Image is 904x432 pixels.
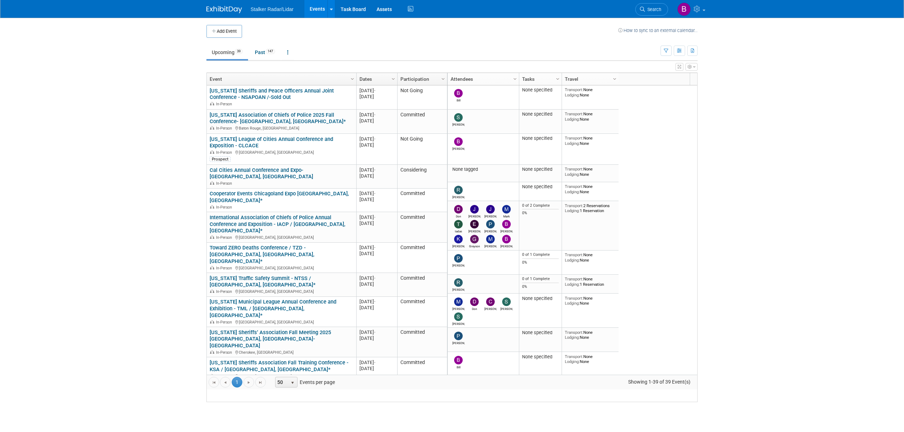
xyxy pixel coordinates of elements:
[359,196,394,202] div: [DATE]
[452,146,465,151] div: Brian Wong
[374,245,375,250] span: -
[216,126,234,131] span: In-Person
[374,112,375,117] span: -
[468,306,481,311] div: Don Horen
[454,113,463,122] img: Stephen Barlag
[484,243,497,248] div: Michael Guinn
[359,73,393,85] a: Dates
[397,189,447,212] td: Committed
[452,243,465,248] div: Kathryn Pulejo
[206,25,242,38] button: Add Event
[565,87,616,98] div: None None
[522,296,559,301] div: None specified
[374,360,375,365] span: -
[349,76,355,82] span: Column Settings
[452,214,465,218] div: Don Horen
[565,335,580,340] span: Lodging:
[397,243,447,273] td: Committed
[452,194,465,199] div: Robert Mele
[452,321,465,326] div: Stuart Kissner
[210,125,353,131] div: Baton Rouge, [GEOGRAPHIC_DATA]
[452,263,465,267] div: Peter Bauer
[454,220,463,228] img: tadas eikinas
[210,289,214,293] img: In-Person Event
[565,258,580,263] span: Lodging:
[555,76,561,82] span: Column Settings
[397,85,447,110] td: Not Going
[522,184,559,190] div: None specified
[454,137,463,146] img: Brian Wong
[565,359,580,364] span: Lodging:
[522,167,559,172] div: None specified
[486,235,495,243] img: Michael Guinn
[359,88,394,94] div: [DATE]
[359,365,394,372] div: [DATE]
[522,111,559,117] div: None specified
[210,374,214,378] img: In-Person Event
[565,184,583,189] span: Transport:
[210,288,353,294] div: [GEOGRAPHIC_DATA], [GEOGRAPHIC_DATA]
[374,88,375,93] span: -
[359,244,394,251] div: [DATE]
[210,275,316,288] a: [US_STATE] Traffic Safety Summit - NTSS / [GEOGRAPHIC_DATA], [GEOGRAPHIC_DATA]*
[359,329,394,335] div: [DATE]
[486,205,495,214] img: Joe Bartels
[454,332,463,340] img: Patrick Fagan
[390,73,398,84] a: Column Settings
[209,377,219,388] a: Go to the first page
[565,73,614,85] a: Travel
[677,2,691,16] img: Brooke Journet
[565,167,583,172] span: Transport:
[397,165,447,189] td: Considering
[470,297,479,306] img: Don Horen
[275,377,288,387] span: 50
[210,149,353,155] div: [GEOGRAPHIC_DATA], [GEOGRAPHIC_DATA]
[452,122,465,126] div: Stephen Barlag
[522,276,559,281] div: 0 of 1 Complete
[468,243,481,248] div: Greyson Jenista
[565,252,616,263] div: None None
[622,377,697,387] span: Showing 1-39 of 39 Event(s)
[210,112,346,125] a: [US_STATE] Association of Chiefs of Police 2025 Fall Conference- [GEOGRAPHIC_DATA], [GEOGRAPHIC_D...
[440,76,446,82] span: Column Settings
[522,87,559,93] div: None specified
[397,110,447,134] td: Committed
[454,235,463,243] img: Kathryn Pulejo
[210,150,214,154] img: In-Person Event
[258,380,263,385] span: Go to the last page
[216,102,234,106] span: In-Person
[565,189,580,194] span: Lodging:
[359,118,394,124] div: [DATE]
[216,266,234,270] span: In-Person
[468,214,481,218] div: John Kestel
[243,377,254,388] a: Go to the next page
[454,278,463,287] img: Robert Mele
[565,141,580,146] span: Lodging:
[565,282,580,287] span: Lodging:
[359,214,394,220] div: [DATE]
[397,327,447,357] td: Committed
[522,330,559,336] div: None specified
[618,28,698,33] a: How to sync to an external calendar...
[470,205,479,214] img: John Kestel
[216,150,234,155] span: In-Person
[565,252,583,257] span: Transport:
[222,380,228,385] span: Go to the previous page
[565,167,616,177] div: None None
[210,167,313,180] a: Cal Cities Annual Conference and Expo- [GEOGRAPHIC_DATA], [GEOGRAPHIC_DATA]
[397,273,447,297] td: Committed
[500,228,513,233] div: Bryan Messer
[470,220,479,228] img: Eric Zastrow
[645,7,661,12] span: Search
[452,306,465,311] div: Michael Guinn
[565,203,616,214] div: 2 Reservations 1 Reservation
[359,173,394,179] div: [DATE]
[216,205,234,210] span: In-Person
[210,350,214,354] img: In-Person Event
[216,374,234,379] span: In-Person
[210,329,331,349] a: [US_STATE] Sheriffs’ Association Fall Meeting 2025 [GEOGRAPHIC_DATA], [GEOGRAPHIC_DATA]-[GEOGRAPH...
[210,359,348,373] a: [US_STATE] Sheriffs Association Fall Training Conference - KSA / [GEOGRAPHIC_DATA], [GEOGRAPHIC_D...
[454,89,463,98] img: Bill Johnson
[454,254,463,263] img: Peter Bauer
[210,235,214,239] img: In-Person Event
